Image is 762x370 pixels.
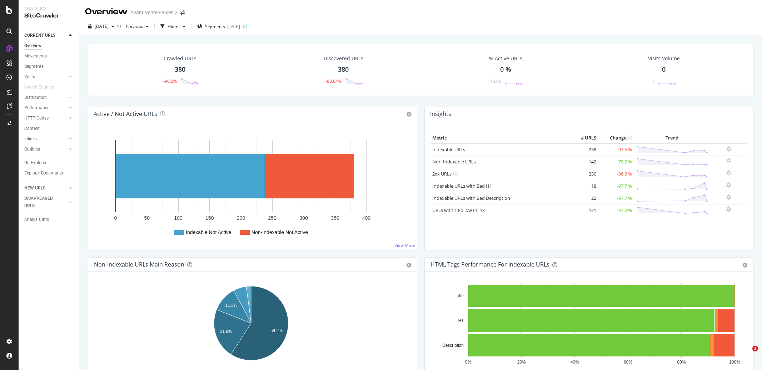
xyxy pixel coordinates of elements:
[324,55,363,62] div: Discovered URLs
[662,65,666,74] div: 0
[158,21,188,32] button: Filters
[598,156,634,168] td: -78.2 %
[726,194,731,200] div: bell-plus
[726,182,731,188] div: bell-plus
[94,261,184,268] div: Non-Indexable URLs Main Reason
[624,360,632,365] text: 60%
[205,24,225,30] span: Segments
[180,10,185,15] div: arrow-right-arrow-left
[458,318,464,323] text: H1
[677,360,686,365] text: 80%
[598,192,634,204] td: -97.7 %
[85,6,128,18] div: Overview
[432,146,465,153] a: Indexable URLs
[489,55,522,62] div: % Active URLs
[24,73,35,81] div: Visits
[407,112,412,117] i: Options
[24,216,74,223] a: Analysis Info
[432,158,476,165] a: Non-Indexable URLs
[24,73,67,81] a: Visits
[430,283,744,366] svg: A chart.
[24,195,67,210] a: DISAPPEARED URLS
[394,242,415,248] a: View More
[24,125,74,132] a: Content
[24,94,67,101] a: Distribution
[24,104,67,112] a: Performance
[432,171,452,177] a: 2xx URLs
[114,215,117,221] text: 0
[465,360,471,365] text: 0%
[299,215,308,221] text: 300
[752,346,758,351] span: 1
[634,133,710,143] th: Trend
[432,207,485,213] a: URLs with 1 Follow Inlink
[598,180,634,192] td: -97.7 %
[24,146,67,153] a: Outlinks
[220,329,232,334] text: 21.8%
[24,115,67,122] a: HTTP Codes
[24,216,49,223] div: Analysis Info
[726,170,731,176] div: bell-plus
[24,42,74,50] a: Overview
[517,360,526,365] text: 20%
[227,24,240,30] div: [DATE]
[569,143,598,156] td: 238
[24,63,44,70] div: Segments
[94,133,408,244] svg: A chart.
[653,78,654,84] div: -
[164,55,196,62] div: Crawled URLs
[24,146,40,153] div: Outlinks
[598,133,634,143] th: Change
[205,215,214,221] text: 150
[726,146,731,152] div: bell-plus
[24,104,49,112] div: Performance
[598,204,634,216] td: -97.8 %
[24,135,37,143] div: Inlinks
[338,65,349,74] div: 380
[270,328,283,333] text: 59.2%
[24,94,47,101] div: Distribution
[24,63,74,70] a: Segments
[742,263,747,268] div: gear
[598,143,634,156] td: -97.5 %
[570,360,579,365] text: 40%
[163,78,177,84] div: -96.2%
[24,42,41,50] div: Overview
[430,261,549,268] div: HTML Tags Performance for Indexable URLs
[94,109,157,119] h4: Active / Not Active URLs
[500,65,511,74] div: 0 %
[130,9,178,16] div: Avant Vente Fabien 2
[569,156,598,168] td: 142
[174,215,183,221] text: 100
[175,65,185,74] div: 380
[144,215,150,221] text: 50
[95,23,109,29] span: 2025 Sep. 22nd
[726,206,731,212] div: bell-plus
[569,180,598,192] td: 18
[430,109,451,119] h4: Insights
[729,360,740,365] text: 100%
[186,229,231,235] text: Indexable Not Active
[24,52,47,60] div: Movements
[237,215,245,221] text: 200
[738,346,755,363] iframe: Intercom live chat
[325,78,342,84] div: -98.04%
[24,125,40,132] div: Content
[24,83,54,91] div: Search Engines
[194,21,243,32] button: Segments[DATE]
[406,263,411,268] div: gear
[123,21,151,32] button: Previous
[24,6,73,12] div: Analytics
[24,159,46,167] div: Url Explorer
[24,159,74,167] a: Url Explorer
[726,158,731,163] div: bell-plus
[569,133,598,143] th: # URLS
[123,23,143,29] span: Previous
[94,283,408,366] div: A chart.
[268,215,277,221] text: 250
[569,204,598,216] td: 121
[490,78,501,84] div: +0.00
[24,12,73,20] div: SiteCrawler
